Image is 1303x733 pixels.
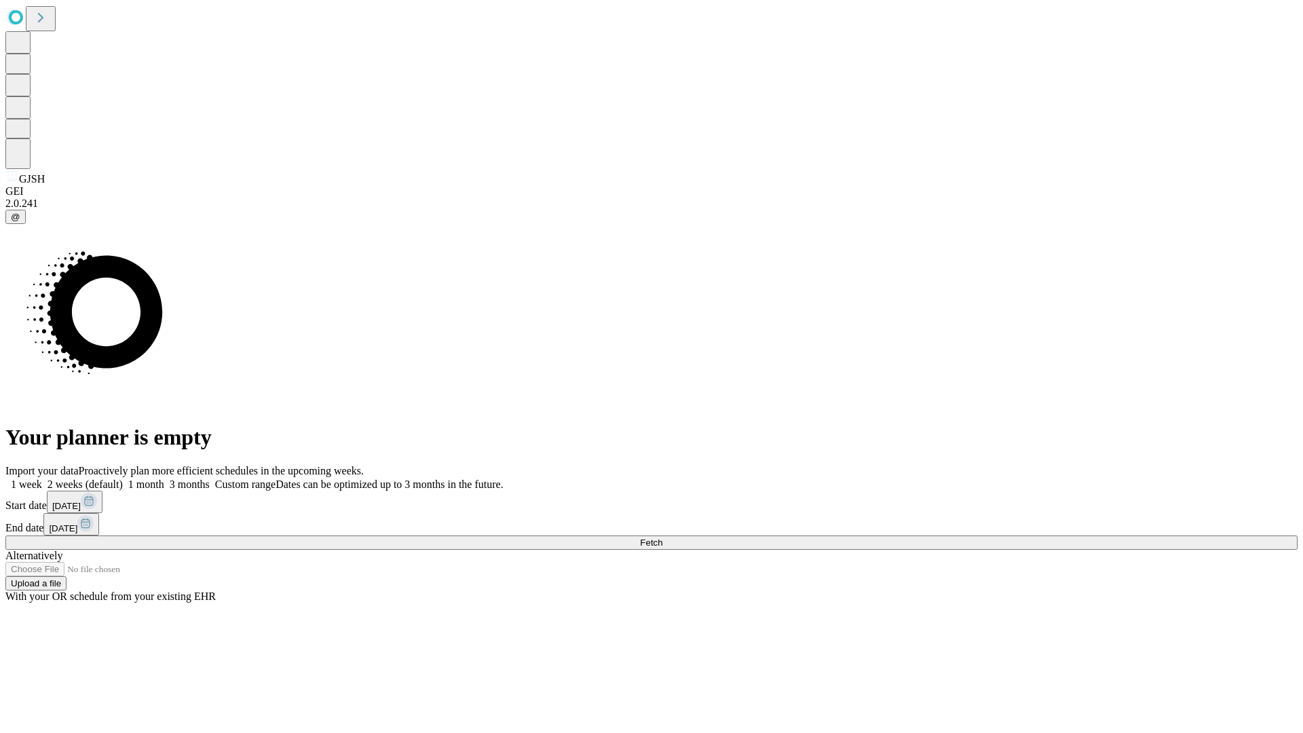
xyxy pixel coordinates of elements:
button: Upload a file [5,576,67,590]
button: [DATE] [43,513,99,535]
span: Proactively plan more efficient schedules in the upcoming weeks. [79,465,364,476]
button: [DATE] [47,491,102,513]
span: Dates can be optimized up to 3 months in the future. [276,478,503,490]
span: Custom range [215,478,276,490]
span: @ [11,212,20,222]
span: 1 month [128,478,164,490]
span: With your OR schedule from your existing EHR [5,590,216,602]
h1: Your planner is empty [5,425,1298,450]
span: Fetch [640,538,662,548]
span: [DATE] [52,501,81,511]
span: [DATE] [49,523,77,533]
div: 2.0.241 [5,198,1298,210]
div: End date [5,513,1298,535]
span: 2 weeks (default) [48,478,123,490]
span: 3 months [170,478,210,490]
div: Start date [5,491,1298,513]
div: GEI [5,185,1298,198]
button: Fetch [5,535,1298,550]
span: Alternatively [5,550,62,561]
span: GJSH [19,173,45,185]
button: @ [5,210,26,224]
span: 1 week [11,478,42,490]
span: Import your data [5,465,79,476]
